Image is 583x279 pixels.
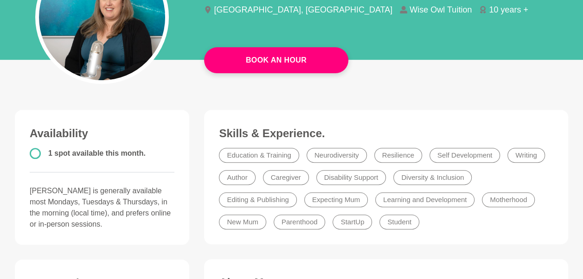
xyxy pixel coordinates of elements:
[400,6,479,14] li: Wise Owl Tuition
[30,127,174,140] h3: Availability
[204,47,348,73] button: Book An Hour
[204,6,400,14] li: [GEOGRAPHIC_DATA], [GEOGRAPHIC_DATA]
[219,127,553,140] h3: Skills & Experience.
[479,6,536,14] li: 10 years +
[30,185,174,230] p: [PERSON_NAME] is generally available most Mondays, Tuesdays & Thursdays, in the morning (local ti...
[48,149,146,157] span: 1 spot available this month.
